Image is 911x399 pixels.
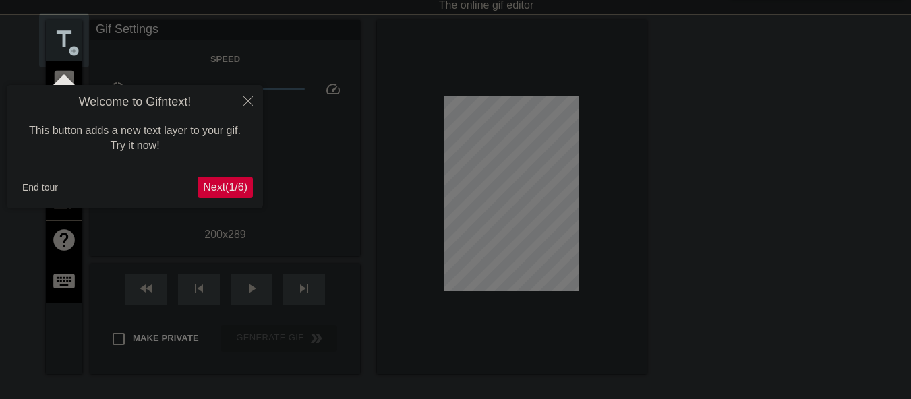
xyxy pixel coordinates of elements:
[17,110,253,167] div: This button adds a new text layer to your gif. Try it now!
[17,177,63,197] button: End tour
[203,181,247,193] span: Next ( 1 / 6 )
[17,95,253,110] h4: Welcome to Gifntext!
[233,85,263,116] button: Close
[198,177,253,198] button: Next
